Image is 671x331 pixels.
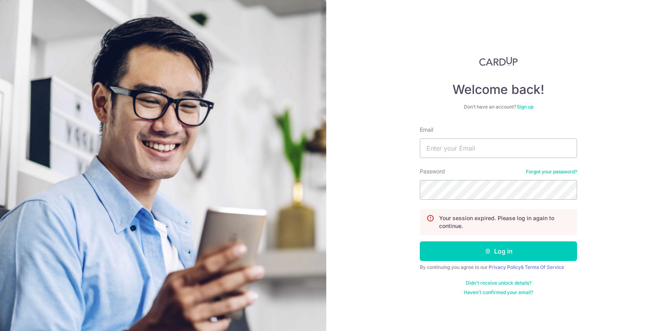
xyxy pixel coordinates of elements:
[420,126,433,134] label: Email
[479,57,518,66] img: CardUp Logo
[466,280,531,286] a: Didn't receive unlock details?
[517,104,533,110] a: Sign up
[526,169,577,175] a: Forgot your password?
[464,289,533,296] a: Haven't confirmed your email?
[420,264,577,270] div: By continuing you agree to our &
[489,264,521,270] a: Privacy Policy
[420,82,577,97] h4: Welcome back!
[420,167,445,175] label: Password
[420,241,577,261] button: Log in
[420,138,577,158] input: Enter your Email
[420,104,577,110] div: Don’t have an account?
[439,214,570,230] p: Your session expired. Please log in again to continue.
[525,264,564,270] a: Terms Of Service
